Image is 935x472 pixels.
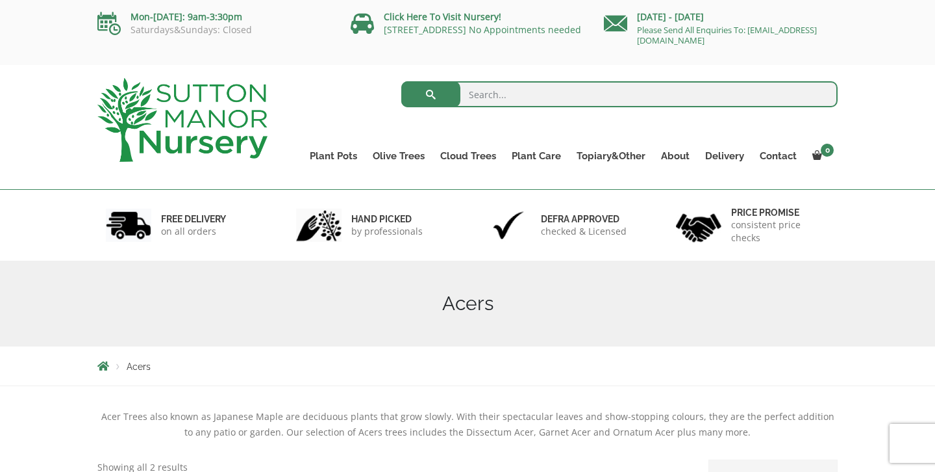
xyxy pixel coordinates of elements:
a: 0 [804,147,838,165]
h1: Acers [97,292,838,315]
a: Click Here To Visit Nursery! [384,10,501,23]
input: Search... [401,81,838,107]
div: Acer Trees also known as Japanese Maple are deciduous plants that grow slowly. With their spectac... [97,409,838,440]
p: by professionals [351,225,423,238]
span: Acers [127,361,151,372]
span: 0 [821,144,834,157]
p: Saturdays&Sundays: Closed [97,25,331,35]
img: 1.jpg [106,209,151,242]
p: consistent price checks [731,218,830,244]
a: Please Send All Enquiries To: [EMAIL_ADDRESS][DOMAIN_NAME] [637,24,817,46]
p: Mon-[DATE]: 9am-3:30pm [97,9,331,25]
img: 3.jpg [486,209,531,242]
h6: Defra approved [541,213,627,225]
img: 2.jpg [296,209,342,242]
h6: hand picked [351,213,423,225]
nav: Breadcrumbs [97,361,838,371]
a: Cloud Trees [432,147,504,165]
p: [DATE] - [DATE] [604,9,838,25]
img: logo [97,78,268,162]
a: Olive Trees [365,147,432,165]
h6: FREE DELIVERY [161,213,226,225]
a: Topiary&Other [569,147,653,165]
img: 4.jpg [676,205,721,245]
a: [STREET_ADDRESS] No Appointments needed [384,23,581,36]
a: Plant Pots [302,147,365,165]
a: About [653,147,697,165]
h6: Price promise [731,207,830,218]
a: Delivery [697,147,752,165]
a: Contact [752,147,804,165]
p: on all orders [161,225,226,238]
a: Plant Care [504,147,569,165]
p: checked & Licensed [541,225,627,238]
